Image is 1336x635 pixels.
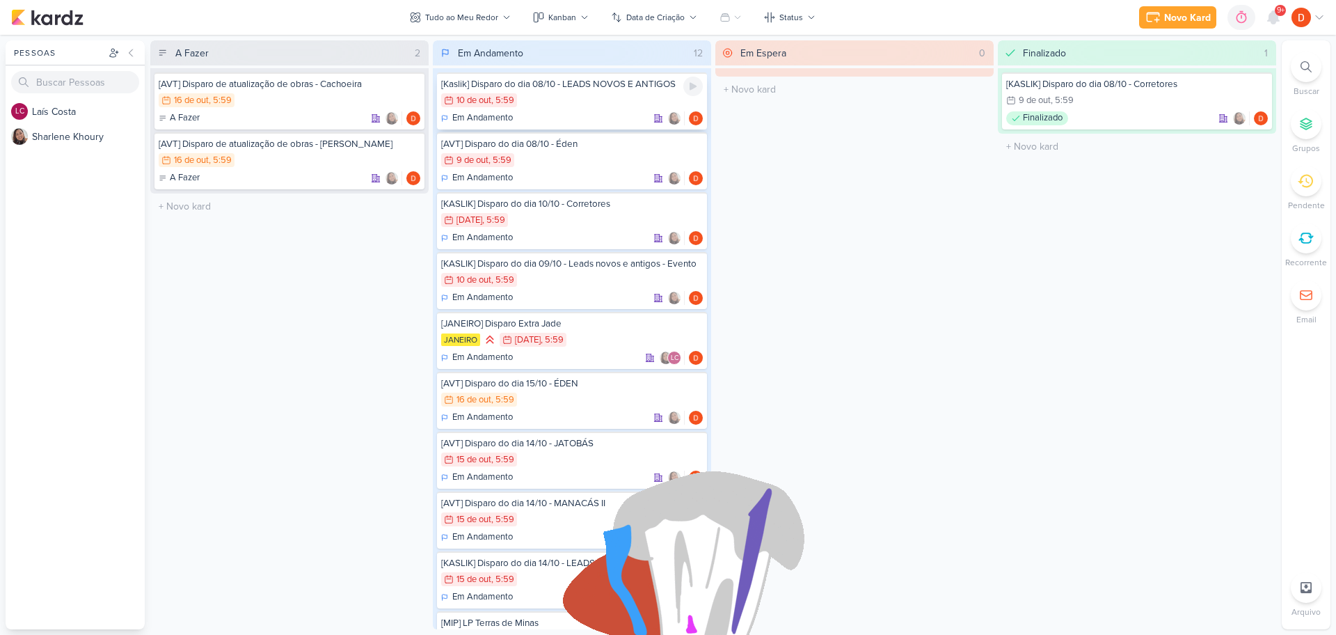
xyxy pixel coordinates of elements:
div: , 5:59 [491,515,514,524]
p: Arquivo [1291,606,1321,618]
div: Colaboradores: Sharlene Khoury [385,111,402,125]
img: Diego Lima | TAGAWA [406,171,420,185]
div: , 5:59 [209,156,232,165]
img: Diego Lima | TAGAWA [689,111,703,125]
img: Diego Lima | TAGAWA [689,531,703,544]
div: 16 de out [174,96,209,105]
div: , 5:59 [209,96,232,105]
div: Responsável: Diego Lima | TAGAWA [406,171,420,185]
div: Em Andamento [441,111,513,125]
p: Email [1296,313,1317,326]
div: Responsável: Diego Lima | TAGAWA [406,111,420,125]
img: Diego Lima | TAGAWA [689,590,703,604]
div: , 5:59 [491,276,514,285]
p: Recorrente [1285,256,1327,269]
div: L a í s C o s t a [32,104,145,119]
div: 15 de out [456,515,491,524]
div: 16 de out [174,156,209,165]
div: , 5:59 [491,96,514,105]
input: Buscar Pessoas [11,71,139,93]
img: Sharlene Khoury [667,231,681,245]
img: Diego Lima | TAGAWA [406,111,420,125]
div: Novo Kard [1164,10,1211,25]
p: Finalizado [1023,111,1063,125]
div: 16 de out [456,395,491,405]
img: Sharlene Khoury [667,590,681,604]
img: Sharlene Khoury [667,171,681,185]
div: [DATE] [515,336,541,345]
img: Sharlene Khoury [667,471,681,485]
div: Em Andamento [441,171,513,185]
div: [KASLIK] Disparo do dia 09/10 - Leads novos e antigos - Evento [441,258,703,270]
img: Sharlene Khoury [659,351,673,365]
div: [KASLIK] Disparo do dia 14/10 - LEADS NOVOS E ANTIGOS [441,557,703,570]
div: [AVT] Disparo do dia 14/10 - JATOBÁS [441,437,703,450]
div: 10 de out [456,276,491,285]
div: , 5:59 [491,395,514,405]
img: Sharlene Khoury [385,111,399,125]
img: Diego Lima | TAGAWA [1291,8,1311,27]
img: Sharlene Khoury [1232,111,1246,125]
div: , 5:59 [488,156,511,165]
div: Colaboradores: Sharlene Khoury [667,231,685,245]
div: Colaboradores: Sharlene Khoury [667,531,685,544]
img: kardz.app [11,9,83,26]
div: A Fazer [159,171,200,185]
div: Responsável: Diego Lima | TAGAWA [689,531,703,544]
img: Sharlene Khoury [385,171,399,185]
div: Colaboradores: Sharlene Khoury [667,111,685,125]
div: Colaboradores: Sharlene Khoury [385,171,402,185]
div: Responsável: Diego Lima | TAGAWA [1254,111,1268,125]
div: Em Andamento [441,590,513,604]
div: Laís Costa [11,103,28,120]
p: Em Andamento [452,231,513,245]
div: Colaboradores: Sharlene Khoury, Laís Costa [659,351,685,365]
p: Em Andamento [452,351,513,365]
div: Laís Costa [667,351,681,365]
img: Sharlene Khoury [667,291,681,305]
div: Colaboradores: Sharlene Khoury [667,171,685,185]
li: Ctrl + F [1282,52,1330,97]
div: 9 de out [456,156,488,165]
div: 2 [409,46,426,61]
img: Diego Lima | TAGAWA [689,231,703,245]
div: Colaboradores: Sharlene Khoury [667,291,685,305]
div: Responsável: Diego Lima | TAGAWA [689,291,703,305]
div: , 5:59 [482,216,505,225]
div: S h a r l e n e K h o u r y [32,130,145,144]
div: [AVT] Disparo do dia 15/10 - ÉDEN [441,377,703,390]
img: Diego Lima | TAGAWA [689,171,703,185]
div: Colaboradores: Sharlene Khoury [667,411,685,425]
img: Diego Lima | TAGAWA [1254,111,1268,125]
div: Colaboradores: Sharlene Khoury [667,471,685,485]
span: 9+ [1277,5,1285,16]
div: , 5:59 [1051,96,1074,105]
div: [MIP] LP Terras de Minas [441,617,703,629]
div: Responsável: Diego Lima | TAGAWA [689,111,703,125]
div: 15 de out [456,575,491,584]
div: [JANEIRO] Disparo Extra Jade [441,317,703,330]
div: Prioridade Alta [483,333,497,347]
img: Sharlene Khoury [11,128,28,145]
div: 9 de out [1019,96,1051,105]
div: Finalizado [1023,46,1066,61]
div: 10 de out [456,96,491,105]
p: Em Andamento [452,590,513,604]
input: + Novo kard [718,79,991,100]
p: Em Andamento [452,531,513,544]
div: Em Andamento [441,291,513,305]
div: Responsável: Diego Lima | TAGAWA [689,411,703,425]
div: Ligar relógio [683,77,703,96]
button: Novo Kard [1139,6,1216,29]
p: Em Andamento [452,171,513,185]
div: Responsável: Diego Lima | TAGAWA [689,171,703,185]
img: Sharlene Khoury [667,411,681,425]
div: Em Andamento [441,411,513,425]
div: Em Andamento [441,231,513,245]
p: LC [671,355,678,362]
img: Diego Lima | TAGAWA [689,471,703,485]
div: Colaboradores: Sharlene Khoury [667,590,685,604]
div: , 5:59 [491,455,514,464]
div: [AVT] Disparo de atualização de obras - Jatobás [159,138,420,150]
div: Responsável: Diego Lima | TAGAWA [689,590,703,604]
